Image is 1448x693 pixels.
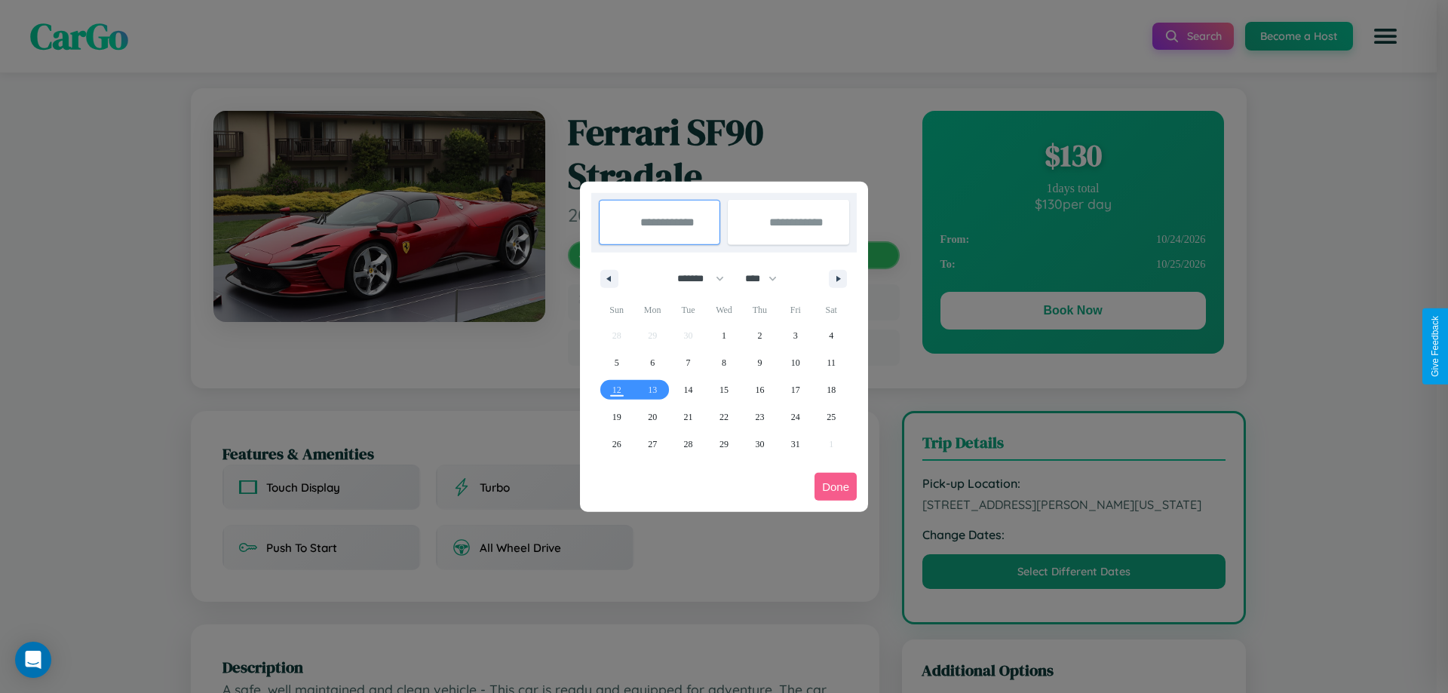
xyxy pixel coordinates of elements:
[612,376,621,403] span: 12
[757,322,762,349] span: 2
[599,403,634,431] button: 19
[755,431,764,458] span: 30
[778,403,813,431] button: 24
[742,298,778,322] span: Thu
[814,298,849,322] span: Sat
[791,349,800,376] span: 10
[670,298,706,322] span: Tue
[684,431,693,458] span: 28
[814,403,849,431] button: 25
[722,349,726,376] span: 8
[719,431,729,458] span: 29
[722,322,726,349] span: 1
[719,376,729,403] span: 15
[719,403,729,431] span: 22
[742,403,778,431] button: 23
[827,349,836,376] span: 11
[599,376,634,403] button: 12
[648,403,657,431] span: 20
[15,642,51,678] div: Open Intercom Messenger
[755,403,764,431] span: 23
[829,322,833,349] span: 4
[778,298,813,322] span: Fri
[670,349,706,376] button: 7
[791,376,800,403] span: 17
[814,322,849,349] button: 4
[599,431,634,458] button: 26
[670,376,706,403] button: 14
[827,376,836,403] span: 18
[706,298,741,322] span: Wed
[670,403,706,431] button: 21
[827,403,836,431] span: 25
[706,349,741,376] button: 8
[634,298,670,322] span: Mon
[612,403,621,431] span: 19
[814,376,849,403] button: 18
[634,376,670,403] button: 13
[648,376,657,403] span: 13
[634,349,670,376] button: 6
[778,376,813,403] button: 17
[793,322,798,349] span: 3
[742,322,778,349] button: 2
[599,298,634,322] span: Sun
[599,349,634,376] button: 5
[686,349,691,376] span: 7
[648,431,657,458] span: 27
[791,403,800,431] span: 24
[742,349,778,376] button: 9
[814,349,849,376] button: 11
[634,403,670,431] button: 20
[684,376,693,403] span: 14
[706,403,741,431] button: 22
[742,431,778,458] button: 30
[684,403,693,431] span: 21
[814,473,857,501] button: Done
[1430,316,1440,377] div: Give Feedback
[791,431,800,458] span: 31
[706,322,741,349] button: 1
[778,349,813,376] button: 10
[778,431,813,458] button: 31
[612,431,621,458] span: 26
[670,431,706,458] button: 28
[706,376,741,403] button: 15
[634,431,670,458] button: 27
[742,376,778,403] button: 16
[755,376,764,403] span: 16
[615,349,619,376] span: 5
[778,322,813,349] button: 3
[650,349,655,376] span: 6
[706,431,741,458] button: 29
[757,349,762,376] span: 9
